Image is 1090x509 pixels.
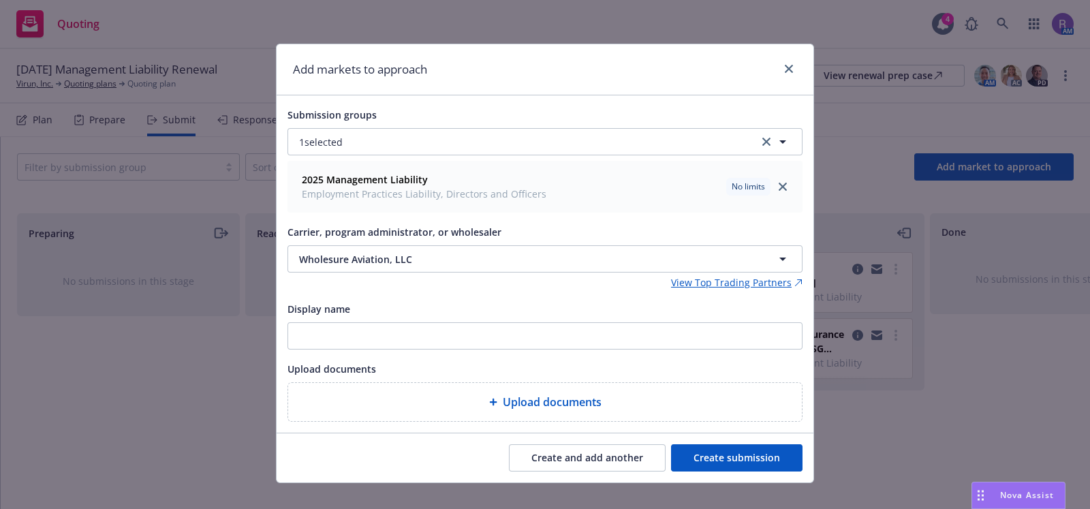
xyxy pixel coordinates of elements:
[299,135,343,149] span: 1 selected
[509,444,666,472] button: Create and add another
[287,382,803,422] div: Upload documents
[775,179,791,195] a: close
[287,303,350,315] span: Display name
[287,245,803,273] button: Wholesure Aviation, LLC
[1000,489,1054,501] span: Nova Assist
[287,108,377,121] span: Submission groups
[287,128,803,155] button: 1selectedclear selection
[287,363,376,375] span: Upload documents
[781,61,797,77] a: close
[758,134,775,150] a: clear selection
[972,482,989,508] div: Drag to move
[293,61,427,78] h1: Add markets to approach
[302,173,428,186] strong: 2025 Management Liability
[971,482,1065,509] button: Nova Assist
[732,181,765,193] span: No limits
[503,394,602,410] span: Upload documents
[302,187,546,201] span: Employment Practices Liability, Directors and Officers
[299,252,727,266] span: Wholesure Aviation, LLC
[671,275,803,290] a: View Top Trading Partners
[287,226,501,238] span: Carrier, program administrator, or wholesaler
[671,444,803,472] button: Create submission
